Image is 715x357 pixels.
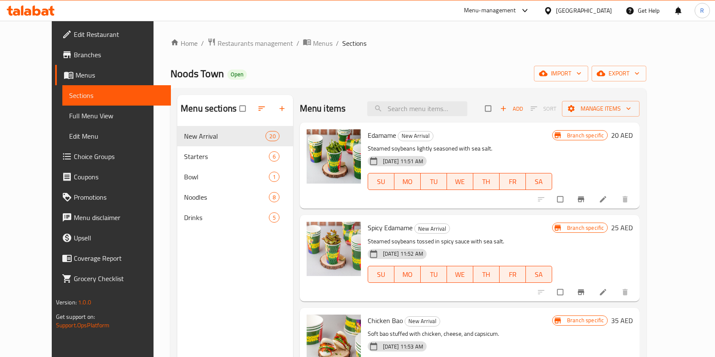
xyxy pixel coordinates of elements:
[296,38,299,48] li: /
[564,316,607,324] span: Branch specific
[421,266,447,283] button: TU
[177,123,293,231] nav: Menu sections
[177,167,293,187] div: Bowl1
[572,283,592,301] button: Branch-specific-item
[300,102,346,115] h2: Menu items
[181,102,237,115] h2: Menu sections
[269,193,279,201] span: 8
[74,151,165,162] span: Choice Groups
[598,68,640,79] span: export
[55,146,171,167] a: Choice Groups
[367,101,467,116] input: search
[368,266,394,283] button: SU
[184,172,268,182] div: Bowl
[207,38,293,49] a: Restaurants management
[500,173,526,190] button: FR
[371,268,391,281] span: SU
[424,268,444,281] span: TU
[503,176,522,188] span: FR
[170,64,224,83] span: Noods Town
[394,173,421,190] button: MO
[218,38,293,48] span: Restaurants management
[78,297,91,308] span: 1.0.0
[477,176,496,188] span: TH
[500,104,523,114] span: Add
[62,126,171,146] a: Edit Menu
[69,90,165,100] span: Sections
[266,132,279,140] span: 20
[269,172,279,182] div: items
[269,214,279,222] span: 5
[526,266,552,283] button: SA
[450,176,470,188] span: WE
[269,153,279,161] span: 6
[55,24,171,45] a: Edit Restaurant
[55,187,171,207] a: Promotions
[252,99,273,118] span: Sort sections
[498,102,525,115] span: Add item
[564,224,607,232] span: Branch specific
[55,228,171,248] a: Upsell
[184,192,268,202] span: Noodles
[74,172,165,182] span: Coupons
[368,173,394,190] button: SU
[56,311,95,322] span: Get support on:
[227,71,247,78] span: Open
[415,224,450,234] span: New Arrival
[56,320,110,331] a: Support.OpsPlatform
[177,207,293,228] div: Drinks5
[74,29,165,39] span: Edit Restaurant
[616,190,636,209] button: delete
[380,250,427,258] span: [DATE] 11:52 AM
[368,329,552,339] p: Soft bao stuffed with chicken, cheese, and capsicum.
[62,106,171,126] a: Full Menu View
[55,207,171,228] a: Menu disclaimer
[74,273,165,284] span: Grocery Checklist
[75,70,165,80] span: Menus
[303,38,332,49] a: Menus
[307,222,361,276] img: Spicy Edamame
[269,212,279,223] div: items
[69,111,165,121] span: Full Menu View
[500,266,526,283] button: FR
[552,191,570,207] span: Select to update
[368,236,552,247] p: Steamed soybeans tossed in spicy sauce with sea salt.
[380,157,427,165] span: [DATE] 11:51 AM
[55,248,171,268] a: Coverage Report
[69,131,165,141] span: Edit Menu
[464,6,516,16] div: Menu-management
[529,176,549,188] span: SA
[371,176,391,188] span: SU
[398,131,433,141] span: New Arrival
[398,176,417,188] span: MO
[450,268,470,281] span: WE
[368,221,413,234] span: Spicy Edamame
[562,101,640,117] button: Manage items
[477,268,496,281] span: TH
[201,38,204,48] li: /
[269,151,279,162] div: items
[541,68,581,79] span: import
[599,288,609,296] a: Edit menu item
[611,222,633,234] h6: 25 AED
[552,284,570,300] span: Select to update
[74,192,165,202] span: Promotions
[227,70,247,80] div: Open
[313,38,332,48] span: Menus
[616,283,636,301] button: delete
[184,151,268,162] div: Starters
[447,173,473,190] button: WE
[599,195,609,204] a: Edit menu item
[424,176,444,188] span: TU
[368,143,552,154] p: Steamed soybeans lightly seasoned with sea salt.
[405,316,440,326] span: New Arrival
[498,102,525,115] button: Add
[184,212,268,223] span: Drinks
[368,129,396,142] span: Edamame
[177,126,293,146] div: New Arrival20
[55,268,171,289] a: Grocery Checklist
[265,131,279,141] div: items
[273,99,293,118] button: Add section
[177,187,293,207] div: Noodles8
